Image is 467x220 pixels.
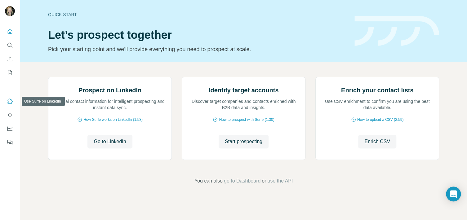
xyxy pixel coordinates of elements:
[55,98,165,111] p: Reveal contact information for intelligent prospecting and instant data sync.
[341,86,413,95] h2: Enrich your contact lists
[5,137,15,148] button: Feedback
[48,45,347,54] p: Pick your starting point and we’ll provide everything you need to prospect at scale.
[358,135,396,148] button: Enrich CSV
[5,40,15,51] button: Search
[83,117,143,122] span: How Surfe works on LinkedIn (1:58)
[5,67,15,78] button: My lists
[48,11,347,18] div: Quick start
[219,135,269,148] button: Start prospecting
[322,98,433,111] p: Use CSV enrichment to confirm you are using the best data available.
[5,109,15,121] button: Use Surfe API
[219,117,274,122] span: How to prospect with Surfe (1:30)
[224,177,260,185] button: go to Dashboard
[357,117,403,122] span: How to upload a CSV (2:59)
[267,177,293,185] button: use the API
[446,187,461,201] div: Open Intercom Messenger
[354,16,439,46] img: banner
[5,6,15,16] img: Avatar
[364,138,390,145] span: Enrich CSV
[78,86,141,95] h2: Prospect on LinkedIn
[5,123,15,134] button: Dashboard
[94,138,126,145] span: Go to LinkedIn
[194,177,223,185] span: You can also
[5,26,15,37] button: Quick start
[5,53,15,64] button: Enrich CSV
[5,96,15,107] button: Use Surfe on LinkedIn
[188,98,299,111] p: Discover target companies and contacts enriched with B2B data and insights.
[209,86,279,95] h2: Identify target accounts
[262,177,266,185] span: or
[48,29,347,41] h1: Let’s prospect together
[87,135,132,148] button: Go to LinkedIn
[225,138,262,145] span: Start prospecting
